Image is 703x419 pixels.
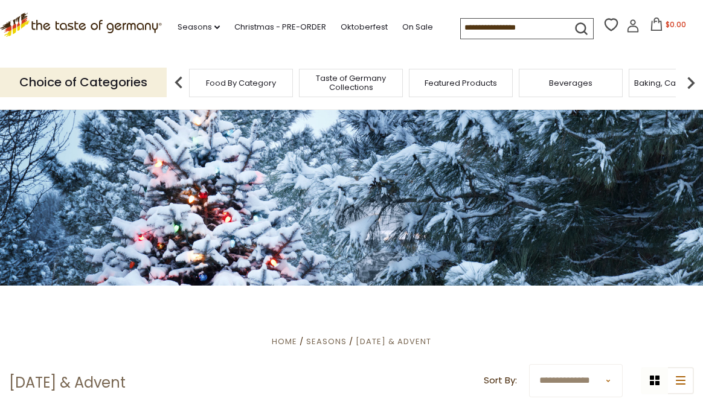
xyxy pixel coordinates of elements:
label: Sort By: [484,373,517,388]
span: $0.00 [666,19,686,30]
a: On Sale [402,21,433,34]
a: Home [272,336,297,347]
a: Seasons [178,21,220,34]
a: Oktoberfest [341,21,388,34]
a: Featured Products [425,78,497,88]
a: Taste of Germany Collections [303,74,399,92]
a: Christmas - PRE-ORDER [234,21,326,34]
a: [DATE] & Advent [356,336,431,347]
img: next arrow [679,71,703,95]
h1: [DATE] & Advent [9,374,126,392]
a: Seasons [306,336,347,347]
button: $0.00 [642,18,693,36]
a: Beverages [549,78,592,88]
img: previous arrow [167,71,191,95]
a: Food By Category [206,78,276,88]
